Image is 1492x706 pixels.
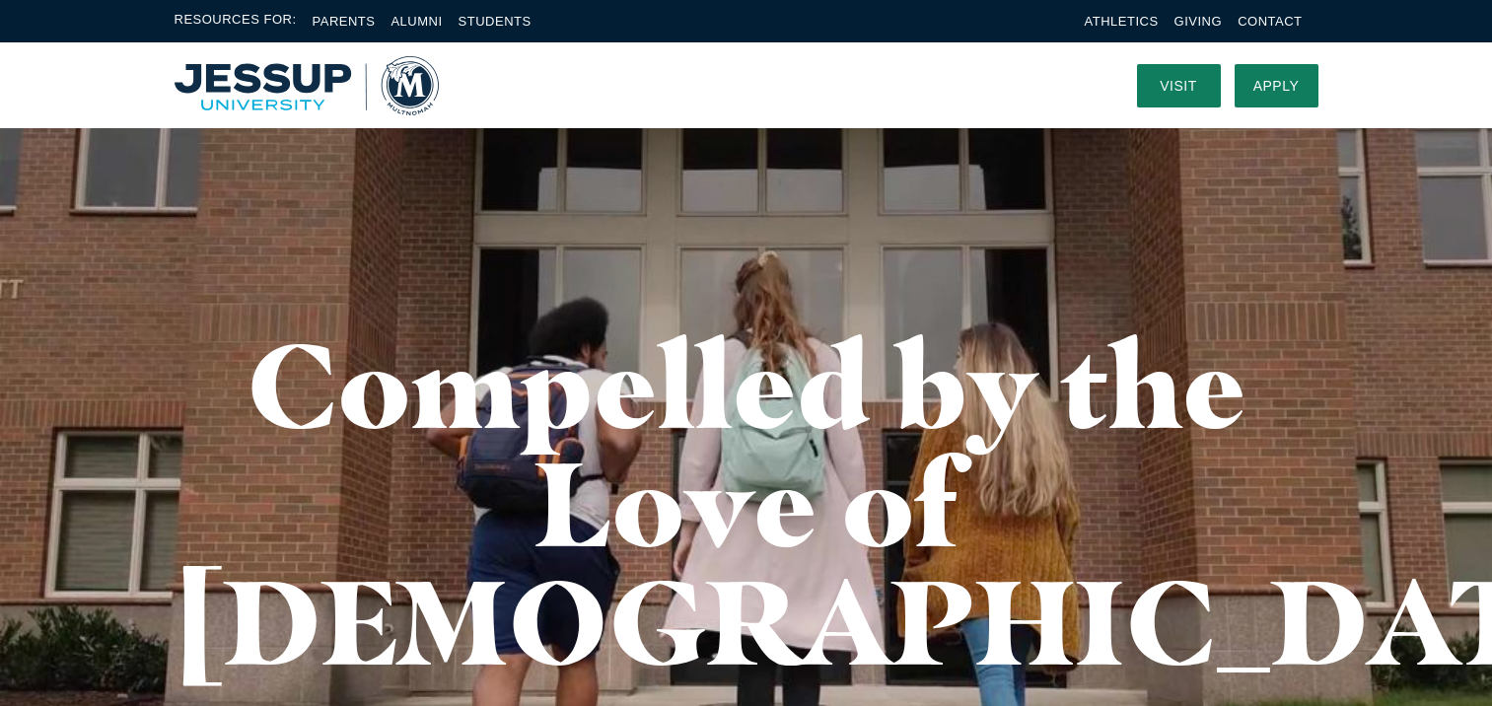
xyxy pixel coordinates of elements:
[459,14,532,29] a: Students
[175,56,439,115] a: Home
[313,14,376,29] a: Parents
[1235,64,1318,107] a: Apply
[175,56,439,115] img: Multnomah University Logo
[1137,64,1221,107] a: Visit
[1174,14,1223,29] a: Giving
[391,14,442,29] a: Alumni
[1085,14,1159,29] a: Athletics
[175,10,297,33] span: Resources For:
[175,325,1318,680] h1: Compelled by the Love of [DEMOGRAPHIC_DATA]
[1238,14,1302,29] a: Contact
